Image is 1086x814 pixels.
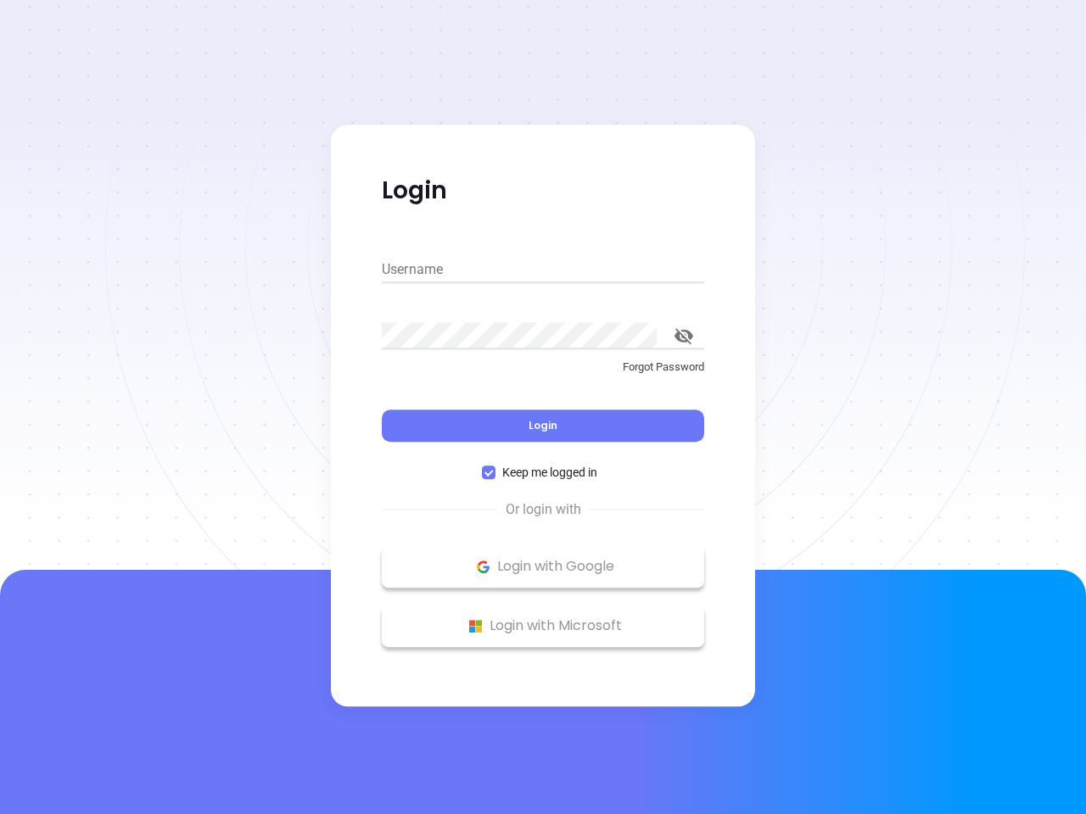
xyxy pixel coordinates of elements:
span: Login [529,418,557,432]
p: Login [382,176,704,206]
span: Keep me logged in [495,463,604,482]
button: Login [382,410,704,442]
p: Login with Microsoft [390,613,696,638]
button: toggle password visibility [663,315,704,356]
p: Forgot Password [382,359,704,376]
img: Microsoft Logo [465,616,486,637]
button: Google Logo Login with Google [382,545,704,588]
span: Or login with [497,499,590,520]
img: Google Logo [473,556,494,577]
button: Microsoft Logo Login with Microsoft [382,605,704,647]
p: Login with Google [390,554,696,579]
a: Forgot Password [382,359,704,389]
